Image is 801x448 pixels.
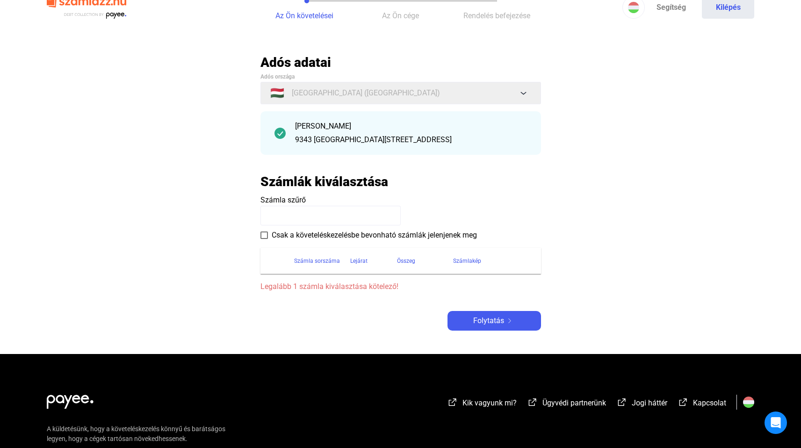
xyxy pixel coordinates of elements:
[292,87,440,99] span: [GEOGRAPHIC_DATA] ([GEOGRAPHIC_DATA])
[274,128,286,139] img: checkmark-darker-green-circle
[272,230,477,241] span: Csak a követeléskezelésbe bevonható számlák jelenjenek meg
[462,398,517,407] span: Kik vagyunk mi?
[260,54,541,71] h2: Adós adatai
[270,87,284,99] span: 🇭🇺
[294,255,340,267] div: Számla sorszáma
[453,255,530,267] div: Számlakép
[350,255,368,267] div: Lejárat
[382,11,419,20] span: Az Ön cége
[447,397,458,407] img: external-link-white
[678,400,726,409] a: external-link-whiteKapcsolat
[693,398,726,407] span: Kapcsolat
[632,398,667,407] span: Jogi háttér
[527,397,538,407] img: external-link-white
[47,390,94,409] img: white-payee-white-dot.svg
[260,281,541,292] span: Legalább 1 számla kiválasztása kötelező!
[397,255,415,267] div: Összeg
[628,2,639,13] img: HU
[504,318,515,323] img: arrow-right-white
[542,398,606,407] span: Ügyvédi partnerünk
[397,255,453,267] div: Összeg
[295,134,527,145] div: 9343 [GEOGRAPHIC_DATA][STREET_ADDRESS]
[295,121,527,132] div: [PERSON_NAME]
[616,397,628,407] img: external-link-white
[743,397,754,408] img: HU.svg
[453,255,481,267] div: Számlakép
[678,397,689,407] img: external-link-white
[260,73,295,80] span: Adós országa
[527,400,606,409] a: external-link-whiteÜgyvédi partnerünk
[350,255,397,267] div: Lejárat
[447,400,517,409] a: external-link-whiteKik vagyunk mi?
[260,195,306,204] span: Számla szűrő
[260,82,541,104] button: 🇭🇺[GEOGRAPHIC_DATA] ([GEOGRAPHIC_DATA])
[260,173,388,190] h2: Számlák kiválasztása
[275,11,333,20] span: Az Ön követelései
[473,315,504,326] span: Folytatás
[294,255,350,267] div: Számla sorszáma
[447,311,541,331] button: Folytatásarrow-right-white
[463,11,530,20] span: Rendelés befejezése
[765,412,787,434] div: Open Intercom Messenger
[616,400,667,409] a: external-link-whiteJogi háttér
